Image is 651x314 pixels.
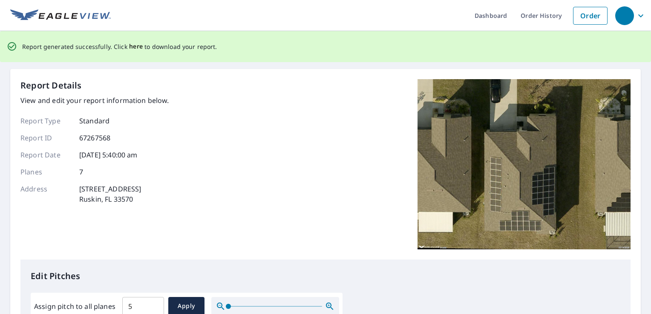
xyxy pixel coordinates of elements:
[79,133,110,143] p: 67267568
[34,301,115,311] label: Assign pitch to all planes
[20,150,72,160] p: Report Date
[418,79,631,249] img: Top image
[10,9,111,22] img: EV Logo
[20,95,169,106] p: View and edit your report information below.
[79,150,138,160] p: [DATE] 5:40:00 am
[79,167,83,177] p: 7
[20,184,72,204] p: Address
[20,167,72,177] p: Planes
[31,270,620,283] p: Edit Pitches
[175,301,198,311] span: Apply
[79,184,141,204] p: [STREET_ADDRESS] Ruskin, FL 33570
[129,41,143,52] button: here
[20,116,72,126] p: Report Type
[20,79,82,92] p: Report Details
[573,7,608,25] a: Order
[20,133,72,143] p: Report ID
[79,116,109,126] p: Standard
[22,41,217,52] p: Report generated successfully. Click to download your report.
